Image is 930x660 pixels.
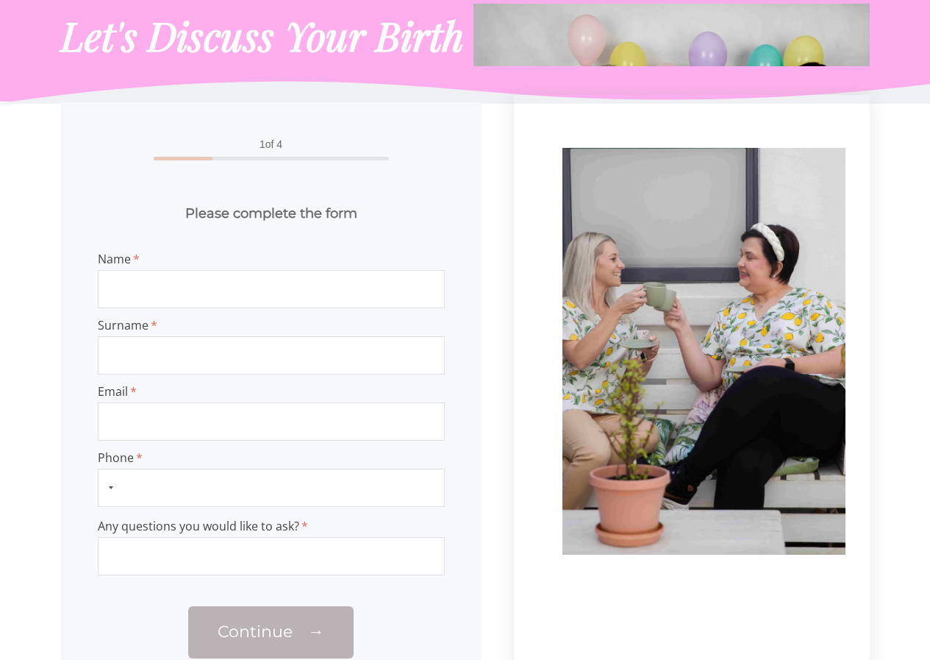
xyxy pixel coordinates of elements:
input: Email [98,402,445,441]
span: Phone [98,452,445,464]
span: 1 [260,138,265,150]
span: Surname [98,319,445,331]
span: → [308,622,324,642]
span: Name [98,253,445,265]
span: of 4 [124,139,418,149]
span: Any questions you would like to ask? [98,520,445,532]
input: Name [98,270,445,308]
span: Continue [218,622,293,642]
input: Any questions you would like to ask? [98,537,445,575]
span: Let's Discuss Your Birth [61,9,464,62]
input: Surname [98,336,445,375]
input: Phone [98,469,445,507]
h2: Please complete the form [98,205,445,223]
button: Selected country [99,469,118,506]
span: Email [98,386,445,397]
